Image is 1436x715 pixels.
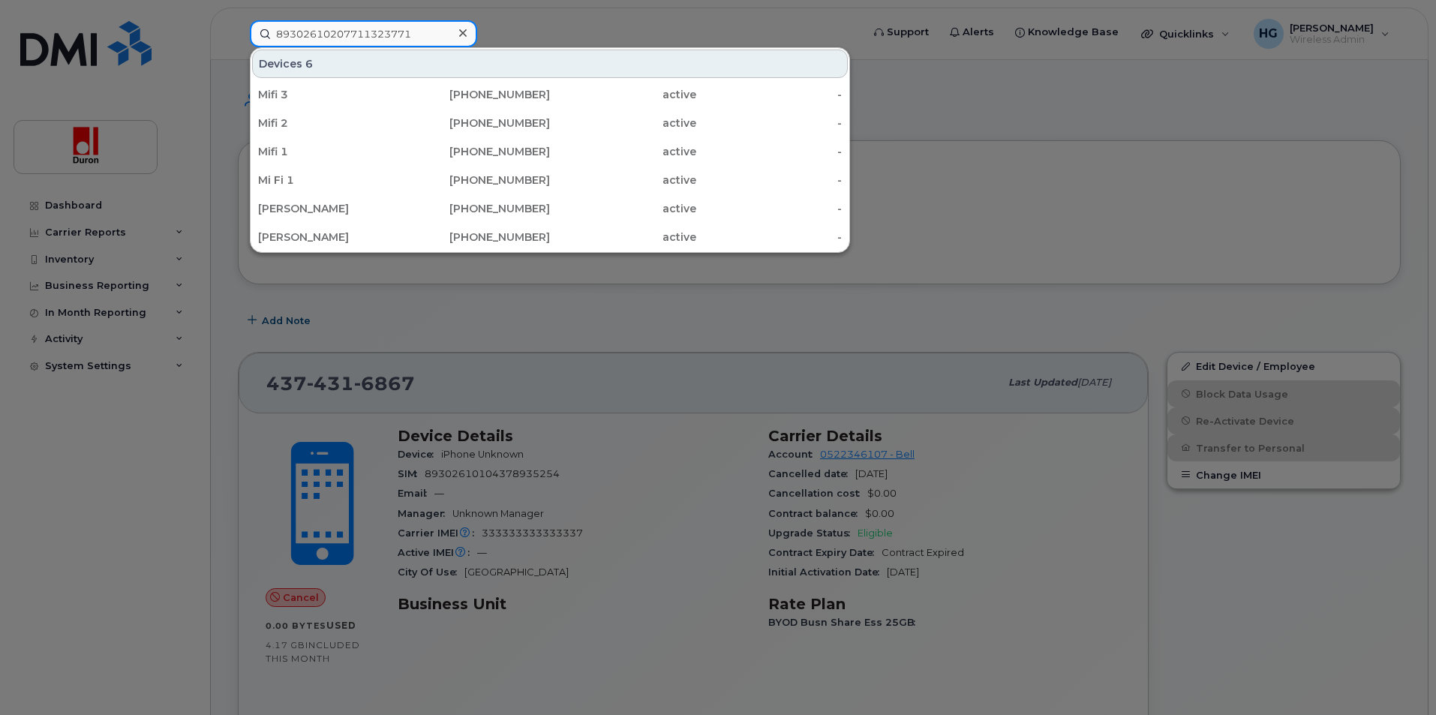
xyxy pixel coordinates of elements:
[258,144,404,159] div: Mifi 1
[696,201,843,216] div: -
[696,144,843,159] div: -
[550,173,696,188] div: active
[696,230,843,245] div: -
[404,116,551,131] div: [PHONE_NUMBER]
[252,224,848,251] a: [PERSON_NAME][PHONE_NUMBER]active-
[550,201,696,216] div: active
[696,173,843,188] div: -
[252,81,848,108] a: Mifi 3[PHONE_NUMBER]active-
[252,110,848,137] a: Mifi 2[PHONE_NUMBER]active-
[252,50,848,78] div: Devices
[404,201,551,216] div: [PHONE_NUMBER]
[550,230,696,245] div: active
[258,201,404,216] div: [PERSON_NAME]
[696,116,843,131] div: -
[252,195,848,222] a: [PERSON_NAME][PHONE_NUMBER]active-
[550,87,696,102] div: active
[550,116,696,131] div: active
[404,144,551,159] div: [PHONE_NUMBER]
[696,87,843,102] div: -
[258,230,404,245] div: [PERSON_NAME]
[252,138,848,165] a: Mifi 1[PHONE_NUMBER]active-
[305,56,313,71] span: 6
[252,167,848,194] a: Mi Fi 1[PHONE_NUMBER]active-
[404,87,551,102] div: [PHONE_NUMBER]
[258,116,404,131] div: Mifi 2
[404,230,551,245] div: [PHONE_NUMBER]
[404,173,551,188] div: [PHONE_NUMBER]
[258,87,404,102] div: Mifi 3
[550,144,696,159] div: active
[258,173,404,188] div: Mi Fi 1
